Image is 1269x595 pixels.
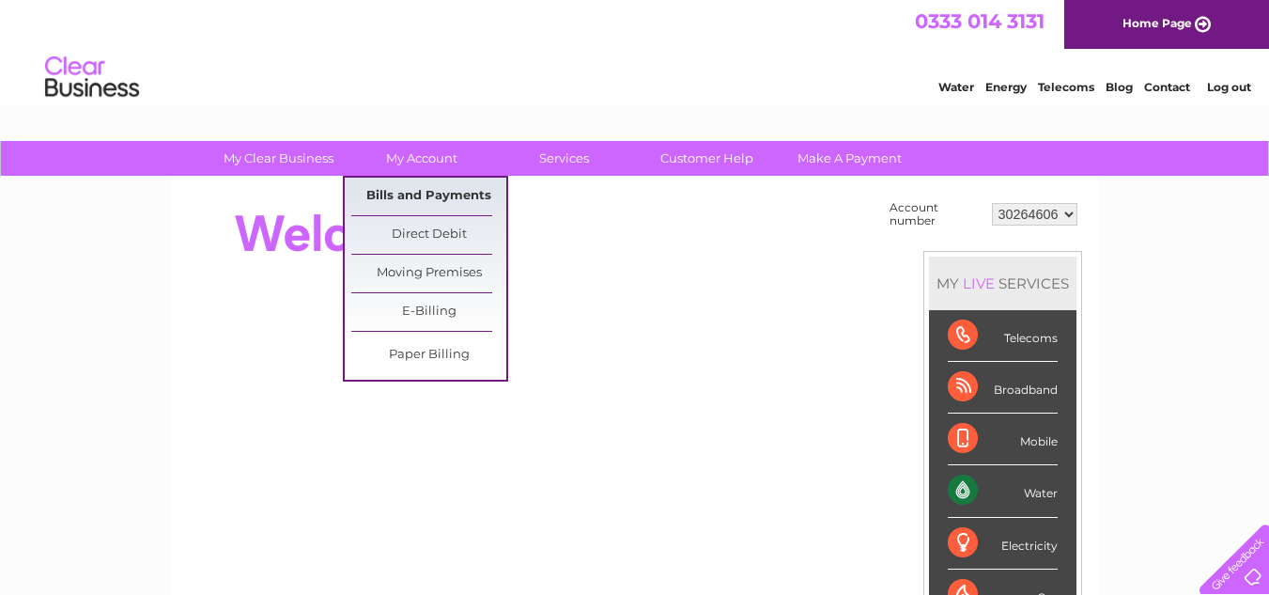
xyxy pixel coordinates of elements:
[344,141,499,176] a: My Account
[948,518,1058,570] div: Electricity
[351,255,506,292] a: Moving Premises
[629,141,784,176] a: Customer Help
[885,196,987,232] td: Account number
[948,465,1058,517] div: Water
[948,310,1058,362] div: Telecoms
[1106,80,1133,94] a: Blog
[959,274,998,292] div: LIVE
[487,141,642,176] a: Services
[201,141,356,176] a: My Clear Business
[772,141,927,176] a: Make A Payment
[1144,80,1190,94] a: Contact
[948,414,1058,465] div: Mobile
[351,293,506,331] a: E-Billing
[938,80,974,94] a: Water
[1038,80,1094,94] a: Telecoms
[985,80,1027,94] a: Energy
[351,178,506,215] a: Bills and Payments
[1207,80,1251,94] a: Log out
[44,49,140,106] img: logo.png
[948,362,1058,414] div: Broadband
[351,216,506,254] a: Direct Debit
[929,257,1076,310] div: MY SERVICES
[192,10,1079,91] div: Clear Business is a trading name of Verastar Limited (registered in [GEOGRAPHIC_DATA] No. 3667643...
[915,9,1045,33] a: 0333 014 3131
[351,337,506,374] a: Paper Billing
